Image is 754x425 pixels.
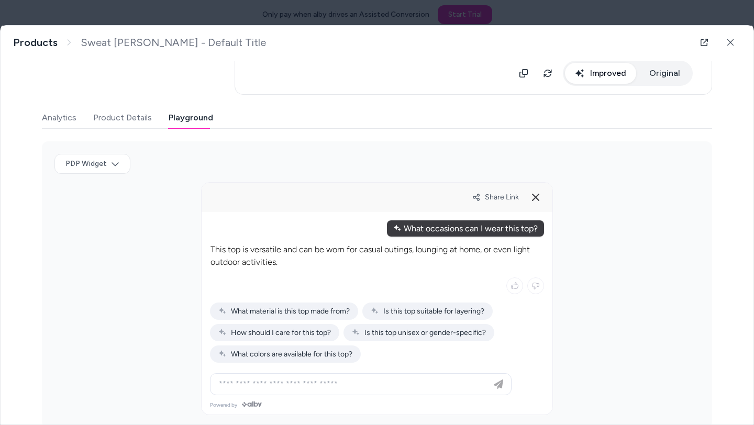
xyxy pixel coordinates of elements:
span: Sweat [PERSON_NAME] - Default Title [81,36,266,49]
a: Products [13,36,58,49]
button: Improved [565,63,637,84]
button: Analytics [42,107,76,128]
button: Original [639,63,691,84]
nav: breadcrumb [13,36,266,49]
span: PDP Widget [65,159,107,169]
button: Playground [169,107,213,128]
button: Product Details [93,107,152,128]
button: PDP Widget [54,154,130,174]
